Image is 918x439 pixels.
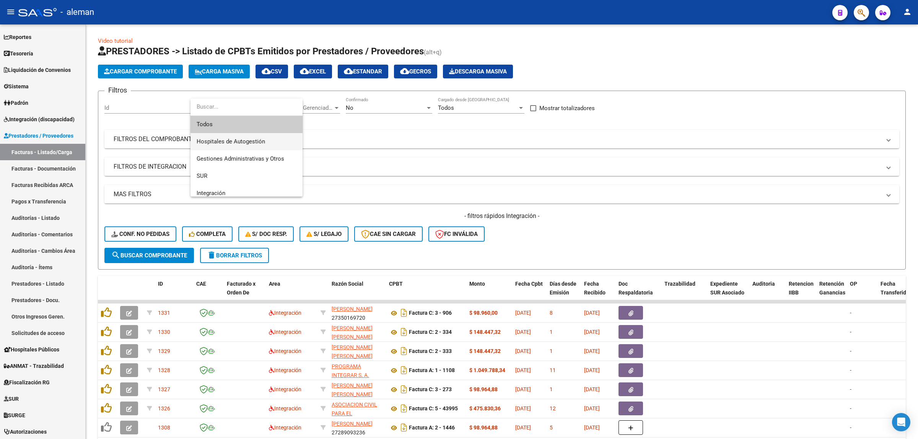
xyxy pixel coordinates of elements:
span: Hospitales de Autogestión [197,138,265,145]
input: dropdown search [190,98,303,115]
span: Gestiones Administrativas y Otros [197,155,284,162]
div: Open Intercom Messenger [892,413,910,431]
span: Todos [197,116,296,133]
span: Integración [197,190,225,197]
span: SUR [197,172,207,179]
